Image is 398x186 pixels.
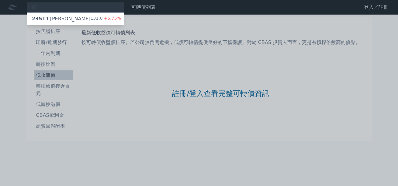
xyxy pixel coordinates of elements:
[91,15,121,22] div: 131.0
[103,16,121,21] span: +5.75%
[368,157,398,186] div: 聊天小工具
[32,16,49,22] span: 23511
[368,157,398,186] iframe: Chat Widget
[27,13,124,25] a: 23511[PERSON_NAME] 131.0+5.75%
[32,15,91,22] div: [PERSON_NAME]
